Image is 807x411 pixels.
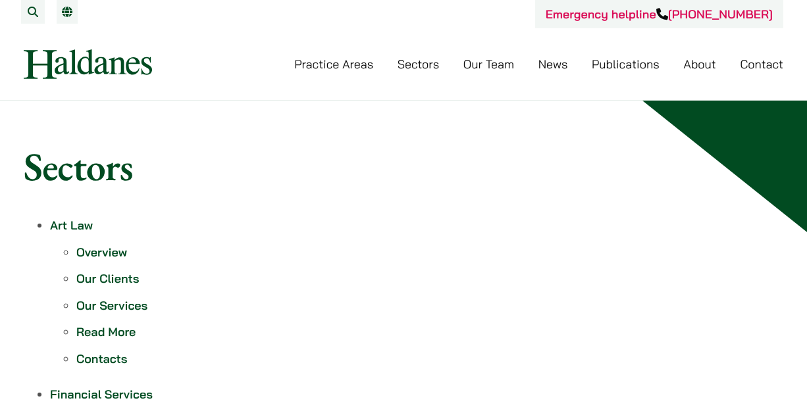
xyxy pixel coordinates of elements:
a: Contacts [76,351,127,366]
a: Read More [76,324,136,339]
a: Sectors [398,57,439,72]
a: Practice Areas [294,57,373,72]
a: Publications [592,57,660,72]
a: Our Clients [76,271,139,286]
a: Our Team [463,57,514,72]
a: Art Law [50,218,93,233]
a: EN [62,7,72,17]
a: Emergency helpline[PHONE_NUMBER] [546,7,773,22]
a: Overview [76,245,127,260]
a: News [538,57,568,72]
a: Contact [740,57,783,72]
a: Financial Services [50,387,153,402]
a: About [683,57,716,72]
h1: Sectors [24,143,783,190]
a: Our Services [76,298,147,313]
img: Logo of Haldanes [24,49,152,79]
